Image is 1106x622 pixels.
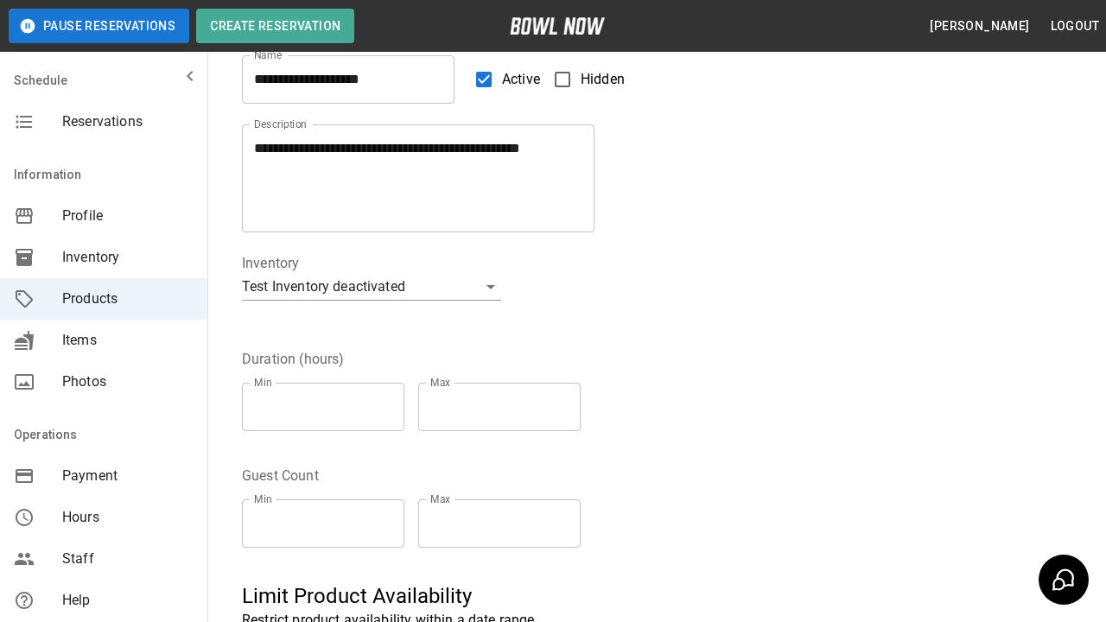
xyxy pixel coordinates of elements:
[242,273,501,301] div: Test Inventory deactivated
[242,466,319,486] legend: Guest Count
[62,590,194,611] span: Help
[62,371,194,392] span: Photos
[1044,10,1106,42] button: Logout
[62,330,194,351] span: Items
[62,111,194,132] span: Reservations
[581,69,625,90] span: Hidden
[544,61,625,98] label: Hidden products will not be visible to customers. You can still create and use them for bookings.
[62,549,194,569] span: Staff
[62,206,194,226] span: Profile
[62,466,194,486] span: Payment
[196,9,354,43] button: Create Reservation
[923,10,1036,42] button: [PERSON_NAME]
[242,253,299,273] legend: Inventory
[242,349,344,369] legend: Duration (hours)
[62,289,194,309] span: Products
[502,69,540,90] span: Active
[9,9,189,43] button: Pause Reservations
[62,247,194,268] span: Inventory
[242,582,781,610] h5: Limit Product Availability
[510,17,605,35] img: logo
[62,507,194,528] span: Hours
